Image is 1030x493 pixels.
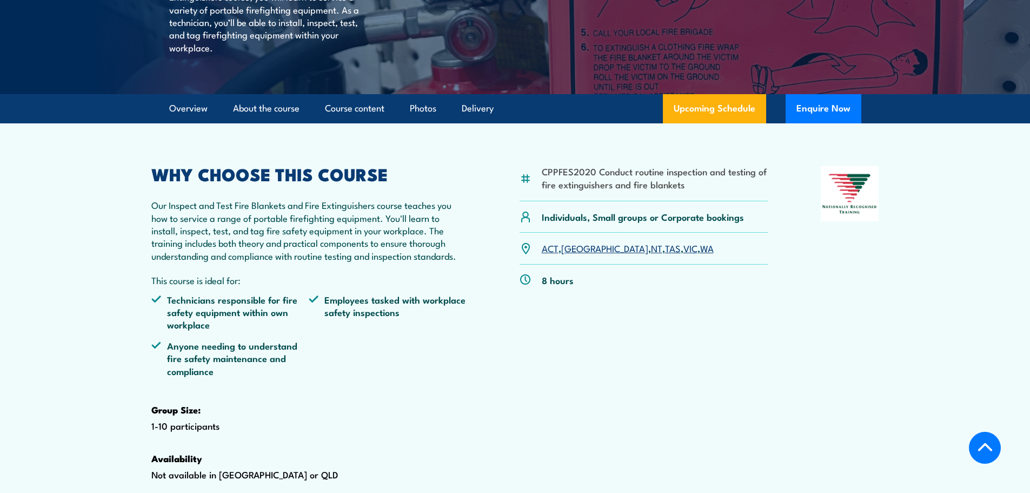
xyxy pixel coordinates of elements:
[325,94,384,123] a: Course content
[663,94,766,123] a: Upcoming Schedule
[151,199,467,262] p: Our Inspect and Test Fire Blankets and Fire Extinguishers course teaches you how to service a ran...
[169,94,208,123] a: Overview
[462,94,494,123] a: Delivery
[821,166,879,221] img: Nationally Recognised Training logo.
[542,165,768,190] li: CPPFES2020 Conduct routine inspection and testing of fire extinguishers and fire blankets
[786,94,861,123] button: Enquire Now
[410,94,436,123] a: Photos
[151,293,309,331] li: Technicians responsible for fire safety equipment within own workplace
[683,241,697,254] a: VIC
[309,293,467,331] li: Employees tasked with workplace safety inspections
[233,94,300,123] a: About the course
[665,241,681,254] a: TAS
[542,242,714,254] p: , , , , ,
[151,403,201,417] strong: Group Size:
[151,339,309,377] li: Anyone needing to understand fire safety maintenance and compliance
[151,274,467,286] p: This course is ideal for:
[151,451,202,465] strong: Availability
[542,241,559,254] a: ACT
[542,274,574,286] p: 8 hours
[700,241,714,254] a: WA
[651,241,662,254] a: NT
[151,166,467,181] h2: WHY CHOOSE THIS COURSE
[542,211,744,223] p: Individuals, Small groups or Corporate bookings
[561,241,648,254] a: [GEOGRAPHIC_DATA]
